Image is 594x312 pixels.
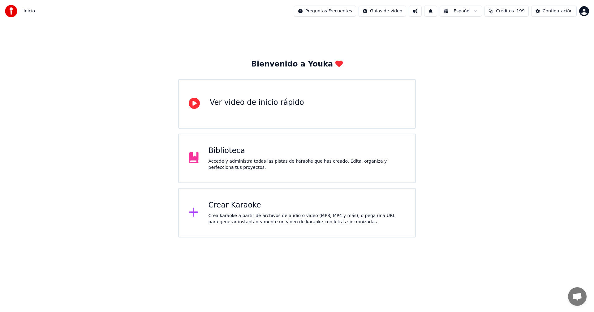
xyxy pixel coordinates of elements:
div: Crear Karaoke [209,200,406,210]
span: Inicio [24,8,35,14]
button: Preguntas Frecuentes [294,6,356,17]
div: Open chat [568,287,587,306]
div: Ver video de inicio rápido [210,98,304,108]
button: Créditos199 [484,6,529,17]
div: Crea karaoke a partir de archivos de audio o video (MP3, MP4 y más), o pega una URL para generar ... [209,213,406,225]
nav: breadcrumb [24,8,35,14]
div: Biblioteca [209,146,406,156]
img: youka [5,5,17,17]
button: Guías de video [359,6,406,17]
div: Configuración [543,8,573,14]
span: 199 [516,8,525,14]
span: Créditos [496,8,514,14]
div: Bienvenido a Youka [251,59,343,69]
div: Accede y administra todas las pistas de karaoke que has creado. Edita, organiza y perfecciona tus... [209,158,406,171]
button: Configuración [531,6,577,17]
